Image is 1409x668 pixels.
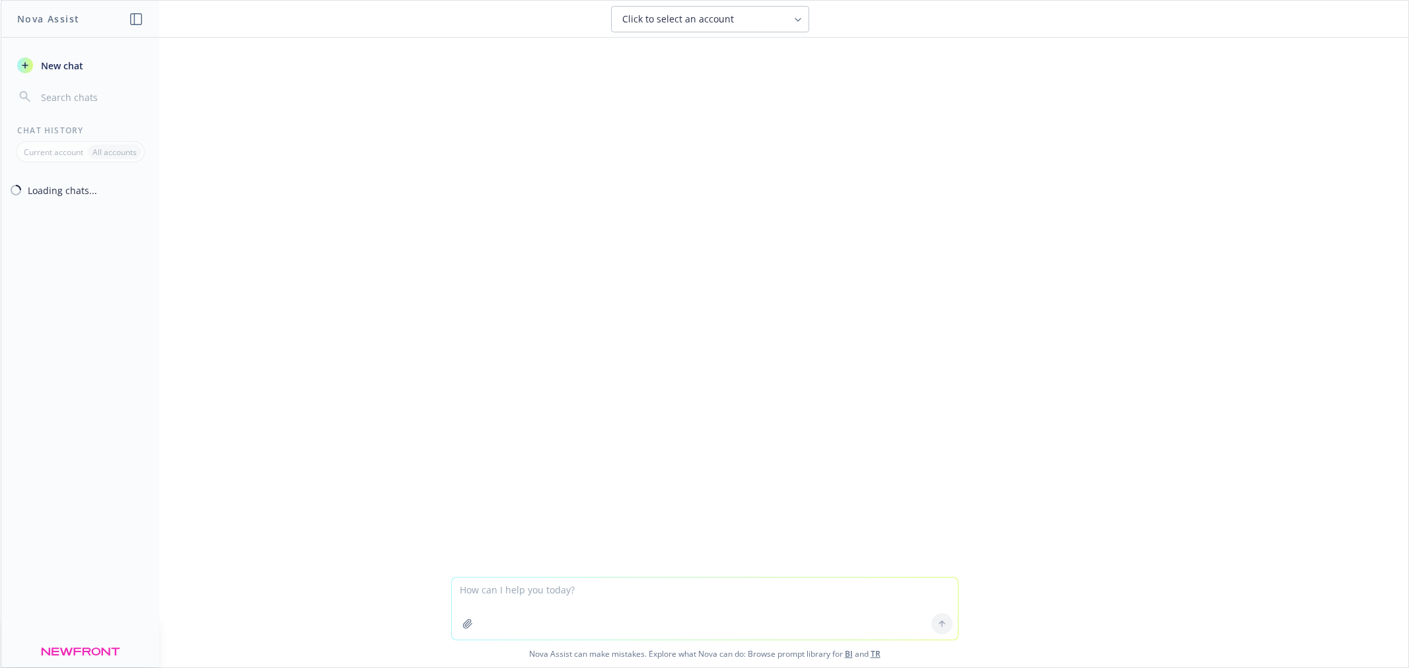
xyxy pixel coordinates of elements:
[1,178,159,202] button: Loading chats...
[38,59,83,73] span: New chat
[845,648,853,659] a: BI
[6,640,1403,667] span: Nova Assist can make mistakes. Explore what Nova can do: Browse prompt library for and
[24,147,83,158] p: Current account
[622,13,734,26] span: Click to select an account
[38,88,143,106] input: Search chats
[17,12,79,26] h1: Nova Assist
[1,125,159,136] div: Chat History
[12,53,149,77] button: New chat
[92,147,137,158] p: All accounts
[871,648,881,659] a: TR
[611,6,809,32] button: Click to select an account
